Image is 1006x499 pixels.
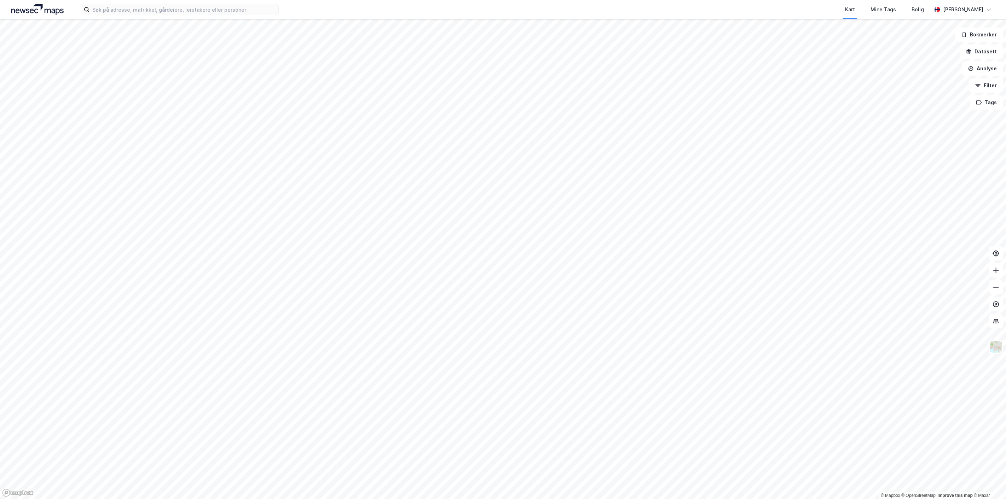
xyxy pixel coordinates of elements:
button: Tags [970,95,1003,110]
div: Kontrollprogram for chat [971,465,1006,499]
a: Mapbox [881,493,900,498]
a: Improve this map [938,493,973,498]
input: Søk på adresse, matrikkel, gårdeiere, leietakere eller personer [89,4,278,15]
button: Bokmerker [955,28,1003,42]
button: Analyse [962,61,1003,76]
div: [PERSON_NAME] [943,5,983,14]
a: Mapbox homepage [2,489,33,497]
a: OpenStreetMap [902,493,936,498]
button: Datasett [960,45,1003,59]
img: logo.a4113a55bc3d86da70a041830d287a7e.svg [11,4,64,15]
div: Mine Tags [871,5,896,14]
img: Z [989,340,1003,353]
button: Filter [969,78,1003,93]
iframe: Chat Widget [971,465,1006,499]
div: Kart [845,5,855,14]
div: Bolig [912,5,924,14]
